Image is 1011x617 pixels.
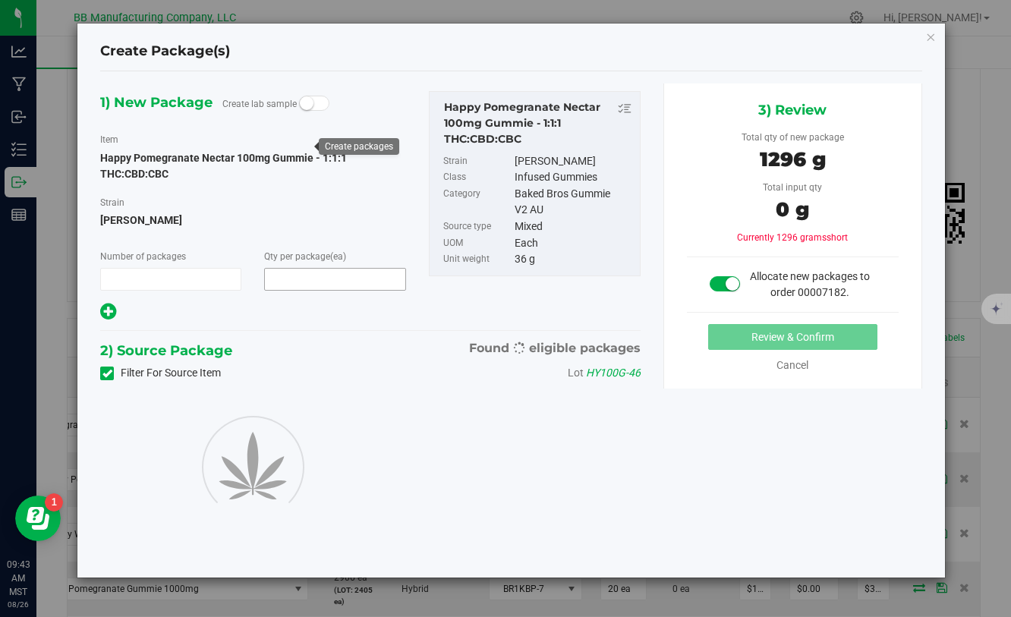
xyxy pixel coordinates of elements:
[515,251,632,268] div: 36 g
[222,93,297,115] label: Create lab sample
[100,42,230,61] h4: Create Package(s)
[737,232,848,243] span: Currently 1296 grams
[776,359,808,371] a: Cancel
[100,251,186,262] span: Number of packages
[443,251,512,268] label: Unit weight
[568,367,584,379] span: Lot
[100,209,406,231] span: [PERSON_NAME]
[443,153,512,170] label: Strain
[100,133,118,146] label: Item
[515,169,632,186] div: Infused Gummies
[776,197,809,222] span: 0 g
[515,153,632,170] div: [PERSON_NAME]
[330,251,346,262] span: (ea)
[100,365,221,381] label: Filter For Source Item
[515,219,632,235] div: Mixed
[515,186,632,219] div: Baked Bros Gummie V2 AU
[325,141,393,152] div: Create packages
[469,339,641,357] span: Found eligible packages
[443,219,512,235] label: Source type
[758,99,827,121] span: 3) Review
[742,132,844,143] span: Total qty of new package
[264,251,346,262] span: Qty per package
[45,493,63,512] iframe: Resource center unread badge
[100,91,213,114] span: 1) New Package
[443,169,512,186] label: Class
[443,186,512,219] label: Category
[515,235,632,252] div: Each
[760,147,826,172] span: 1296 g
[763,182,822,193] span: Total input qty
[750,270,870,298] span: Allocate new packages to order 00007182.
[100,196,124,209] label: Strain
[100,152,347,180] span: Happy Pomegranate Nectar 100mg Gummie - 1:1:1 THC:CBD:CBC
[15,496,61,541] iframe: Resource center
[443,235,512,252] label: UOM
[100,308,116,320] span: Add new output
[100,339,232,362] span: 2) Source Package
[708,324,877,350] button: Review & Confirm
[586,367,641,379] span: HY100G-46
[827,232,848,243] span: short
[444,99,632,147] div: Happy Pomegranate Nectar 100mg Gummie - 1:1:1 THC:CBD:CBC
